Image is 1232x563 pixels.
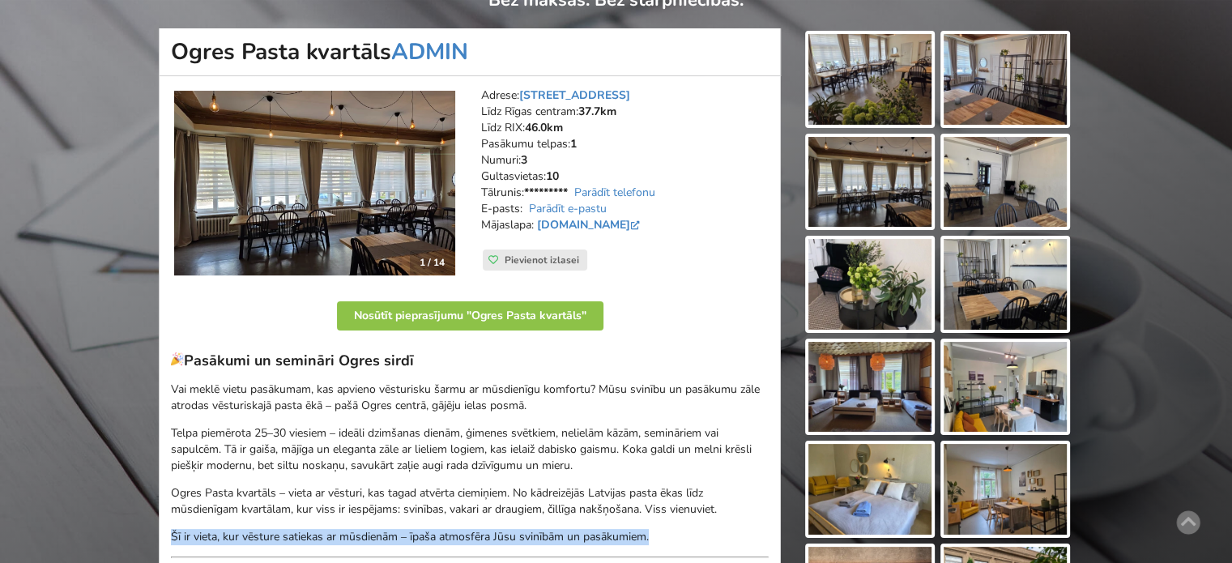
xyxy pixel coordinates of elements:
div: 1 / 14 [410,250,454,275]
span: Pievienot izlasei [505,254,579,267]
a: [DOMAIN_NAME] [537,217,643,232]
a: [STREET_ADDRESS] [519,87,630,103]
p: Šī ir vieta, kur vēsture satiekas ar mūsdienām – īpaša atmosfēra Jūsu svinībām un pasākumiem. [171,529,769,545]
strong: 1 [570,136,577,151]
strong: 10 [546,168,559,184]
a: ADMIN [391,36,468,67]
p: Vai meklē vietu pasākumam, kas apvieno vēsturisku šarmu ar mūsdienīgu komfortu? Mūsu svinību un p... [171,382,769,414]
h3: Pasākumi un semināri Ogres sirdī [171,352,769,370]
address: Adrese: Līdz Rīgas centram: Līdz RIX: Pasākumu telpas: Numuri: Gultasvietas: Tālrunis: E-pasts: M... [481,87,769,250]
h1: Ogres Pasta kvartāls [159,28,781,76]
img: Ogres Pasta kvartāls | Ogre | Pasākumu vieta - galerijas bilde [808,239,931,330]
img: Ogres Pasta kvartāls | Ogre | Pasākumu vieta - galerijas bilde [944,239,1067,330]
a: Parādīt e-pastu [529,201,607,216]
button: Nosūtīt pieprasījumu "Ogres Pasta kvartāls" [337,301,603,331]
p: Ogres Pasta kvartāls – vieta ar vēsturi, kas tagad atvērta ciemiņiem. No kādreizējās Latvijas pas... [171,485,769,518]
strong: 46.0km [525,120,563,135]
img: 🎉 [171,352,184,365]
strong: 37.7km [578,104,616,119]
p: Telpa piemērota 25–30 viesiem – ideāli dzimšanas dienām, ģimenes svētkiem, nelielām kāzām, seminā... [171,425,769,474]
strong: 3 [521,152,527,168]
img: Ogres Pasta kvartāls | Ogre | Pasākumu vieta - galerijas bilde [808,137,931,228]
img: Ogres Pasta kvartāls | Ogre | Pasākumu vieta - galerijas bilde [944,444,1067,535]
img: Ogres Pasta kvartāls | Ogre | Pasākumu vieta - galerijas bilde [944,342,1067,433]
img: Ogres Pasta kvartāls | Ogre | Pasākumu vieta - galerijas bilde [944,34,1067,125]
img: Ogres Pasta kvartāls | Ogre | Pasākumu vieta - galerijas bilde [944,137,1067,228]
img: Ogres Pasta kvartāls | Ogre | Pasākumu vieta - galerijas bilde [808,444,931,535]
img: Svinību telpa | Ogre | Ogres Pasta kvartāls [174,91,455,275]
a: Parādīt telefonu [574,185,655,200]
img: Ogres Pasta kvartāls | Ogre | Pasākumu vieta - galerijas bilde [808,34,931,125]
a: Svinību telpa | Ogre | Ogres Pasta kvartāls 1 / 14 [174,91,455,275]
img: Ogres Pasta kvartāls | Ogre | Pasākumu vieta - galerijas bilde [808,342,931,433]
